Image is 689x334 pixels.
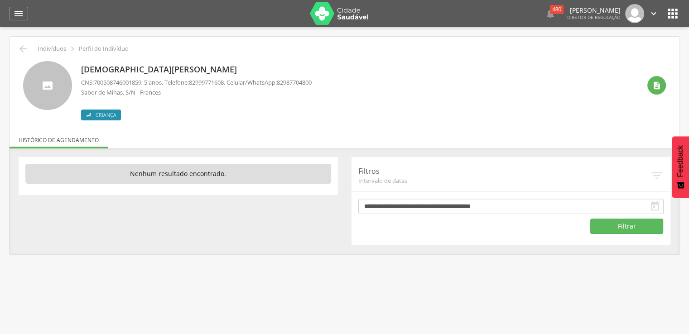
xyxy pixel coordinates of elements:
span: 82987704800 [277,78,312,86]
p: Indivíduos [38,45,66,52]
i: Voltar [18,43,29,54]
div: Ver histórico de cadastramento [647,76,666,95]
a:  [9,7,28,20]
p: Sabor de Minas, S/N - Frances [81,88,312,97]
span: Diretor de regulação [567,14,621,20]
p: Nenhum resultado encontrado. [25,164,331,184]
i:  [650,169,664,182]
button: Filtrar [590,219,663,234]
a:  480 [545,4,556,23]
p: Filtros [358,166,650,177]
p: Perfil do Indivíduo [79,45,129,52]
i:  [650,201,660,212]
p: CNS: , 5 anos, Telefone: , Celular/WhatsApp: [81,78,312,87]
span: Feedback [676,145,684,177]
i:  [13,8,24,19]
span: 82999771608 [189,78,224,86]
div: 480 [550,5,564,14]
span: Criança [96,111,116,119]
p: [PERSON_NAME] [567,7,621,14]
i:  [649,9,659,19]
i:  [665,6,680,21]
button: Feedback - Mostrar pesquisa [672,136,689,198]
a:  [649,4,659,23]
p: [DEMOGRAPHIC_DATA][PERSON_NAME] [81,64,312,76]
span: Intervalo de datas [358,177,650,185]
span: 700508746001859 [94,78,141,86]
i:  [652,81,661,90]
i:  [67,44,77,54]
i:  [545,8,556,19]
